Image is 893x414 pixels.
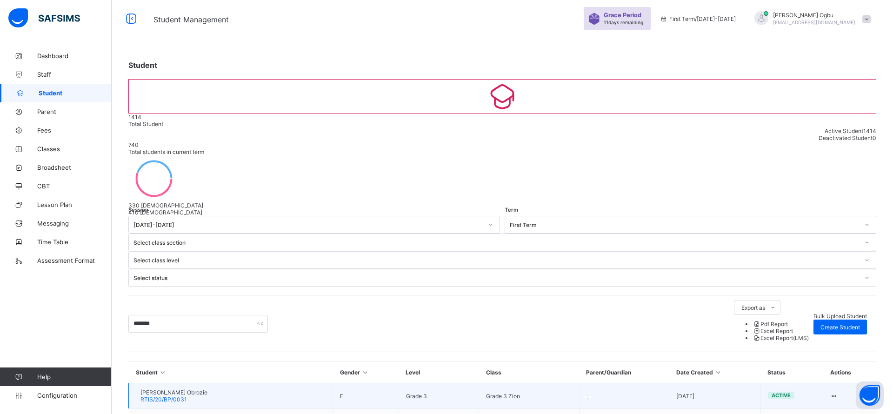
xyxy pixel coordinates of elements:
[37,220,112,227] span: Messaging
[37,257,112,264] span: Assessment Format
[39,89,112,97] span: Student
[128,207,148,213] span: Session
[128,114,141,120] span: 1414
[856,381,884,409] button: Open asap
[37,145,112,153] span: Classes
[128,141,139,148] span: 740
[37,238,112,246] span: Time Table
[37,201,112,208] span: Lesson Plan
[128,60,157,70] span: Student
[37,108,112,115] span: Parent
[863,127,876,134] span: 1414
[505,207,518,213] span: Term
[140,389,207,396] span: [PERSON_NAME] Obrozie
[133,274,859,281] div: Select status
[479,383,579,409] td: Grade 3 Zion
[333,362,399,383] th: Gender
[588,13,600,25] img: sticker-purple.71386a28dfed39d6af7621340158ba97.svg
[753,334,809,341] li: dropdown-list-item-null-2
[37,71,112,78] span: Staff
[399,362,479,383] th: Level
[37,164,112,171] span: Broadsheet
[579,362,669,383] th: Parent/Guardian
[399,383,479,409] td: Grade 3
[813,313,867,320] span: Bulk Upload Student
[133,221,483,228] div: [DATE]-[DATE]
[773,12,855,19] span: [PERSON_NAME] Ogbu
[141,202,203,209] span: [DEMOGRAPHIC_DATA]
[760,362,823,383] th: Status
[745,11,875,27] div: AnnOgbu
[510,221,859,228] div: First Term
[753,321,809,327] li: dropdown-list-item-null-0
[479,362,579,383] th: Class
[129,362,333,383] th: Student
[714,369,722,376] i: Sort in Ascending Order
[128,120,876,127] div: Total Student
[140,209,202,216] span: [DEMOGRAPHIC_DATA]
[361,369,369,376] i: Sort in Ascending Order
[823,362,876,383] th: Actions
[37,182,112,190] span: CBT
[37,52,112,60] span: Dashboard
[773,20,855,25] span: [EMAIL_ADDRESS][DOMAIN_NAME]
[753,327,809,334] li: dropdown-list-item-null-1
[37,373,111,381] span: Help
[140,396,187,403] span: RTIS/20/BP/0031
[819,134,873,141] span: Deactivated Student
[604,20,643,25] span: 11 days remaining
[153,15,229,24] span: Student Management
[772,392,791,399] span: active
[128,202,140,209] span: 330
[333,383,399,409] td: F
[669,362,760,383] th: Date Created
[128,148,204,155] span: Total students in current term
[37,127,112,134] span: Fees
[604,12,641,19] span: Grace Period
[133,257,859,264] div: Select class level
[873,134,876,141] span: 0
[159,369,167,376] i: Sort in Ascending Order
[741,304,765,311] span: Export as
[37,392,111,399] span: Configuration
[133,239,859,246] div: Select class section
[669,383,760,409] td: [DATE]
[820,324,860,331] span: Create Student
[825,127,863,134] span: Active Student
[8,8,80,28] img: safsims
[660,15,736,22] span: session/term information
